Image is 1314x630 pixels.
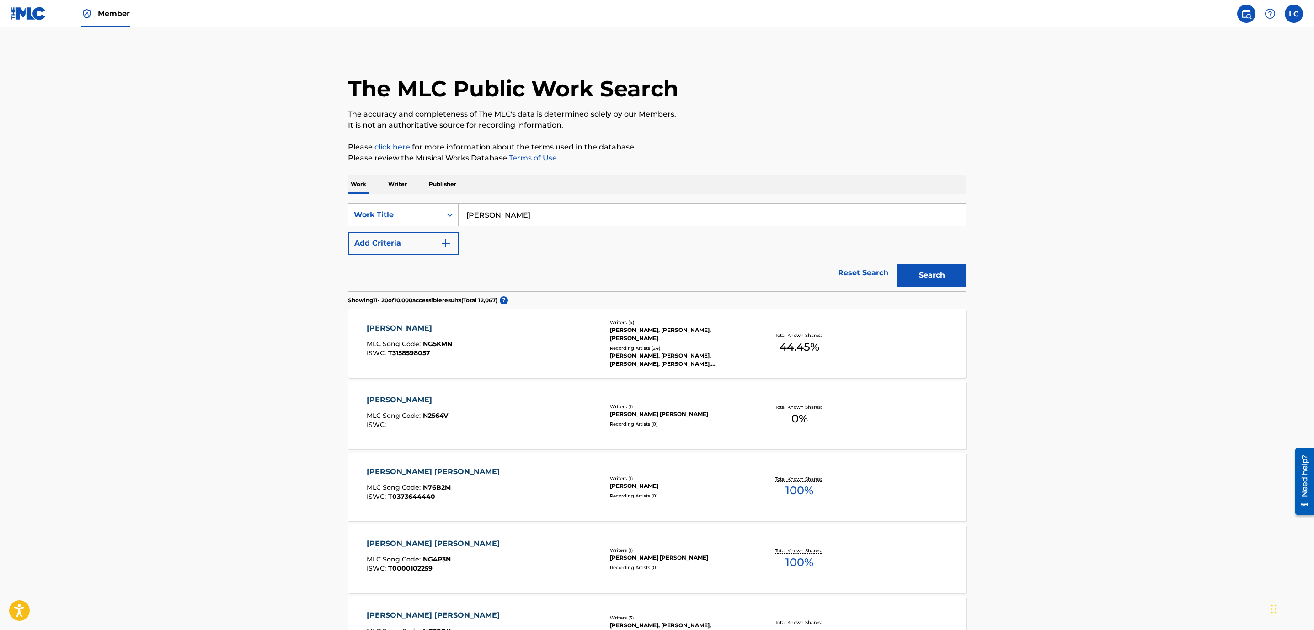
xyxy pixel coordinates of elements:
[81,8,92,19] img: Top Rightsholder
[348,109,966,120] p: The accuracy and completeness of The MLC's data is determined solely by our Members.
[785,482,813,499] span: 100 %
[367,564,388,572] span: ISWC :
[775,619,824,626] p: Total Known Shares:
[98,8,130,19] span: Member
[897,264,966,287] button: Search
[348,524,966,593] a: [PERSON_NAME] [PERSON_NAME]MLC Song Code:NG4P3NISWC:T0000102259Writers (1)[PERSON_NAME] [PERSON_N...
[1265,8,1276,19] img: help
[775,475,824,482] p: Total Known Shares:
[367,349,388,357] span: ISWC :
[610,319,748,326] div: Writers ( 4 )
[367,421,388,429] span: ISWC :
[775,547,824,554] p: Total Known Shares:
[426,175,459,194] p: Publisher
[423,411,448,420] span: N2564V
[610,482,748,490] div: [PERSON_NAME]
[367,466,504,477] div: [PERSON_NAME] [PERSON_NAME]
[440,238,451,249] img: 9d2ae6d4665cec9f34b9.svg
[354,209,436,220] div: Work Title
[1241,8,1252,19] img: search
[348,296,497,304] p: Showing 11 - 20 of 10,000 accessible results (Total 12,067 )
[610,547,748,554] div: Writers ( 1 )
[610,492,748,499] div: Recording Artists ( 0 )
[1285,5,1303,23] div: User Menu
[367,411,423,420] span: MLC Song Code :
[610,614,748,621] div: Writers ( 3 )
[367,340,423,348] span: MLC Song Code :
[1261,5,1279,23] div: Help
[367,610,504,621] div: [PERSON_NAME] [PERSON_NAME]
[610,410,748,418] div: [PERSON_NAME] [PERSON_NAME]
[610,326,748,342] div: [PERSON_NAME], [PERSON_NAME], [PERSON_NAME]
[374,143,410,151] a: click here
[348,75,678,102] h1: The MLC Public Work Search
[348,381,966,449] a: [PERSON_NAME]MLC Song Code:N2564VISWC:Writers (1)[PERSON_NAME] [PERSON_NAME]Recording Artists (0)...
[367,492,388,501] span: ISWC :
[791,411,808,427] span: 0 %
[348,453,966,521] a: [PERSON_NAME] [PERSON_NAME]MLC Song Code:N76B2MISWC:T0373644440Writers (1)[PERSON_NAME]Recording ...
[388,492,435,501] span: T0373644440
[1288,445,1314,518] iframe: Resource Center
[423,483,451,491] span: N76B2M
[833,263,893,283] a: Reset Search
[775,332,824,339] p: Total Known Shares:
[367,483,423,491] span: MLC Song Code :
[388,564,433,572] span: T0000102259
[500,296,508,304] span: ?
[610,403,748,410] div: Writers ( 1 )
[385,175,410,194] p: Writer
[367,538,504,549] div: [PERSON_NAME] [PERSON_NAME]
[11,7,46,20] img: MLC Logo
[348,203,966,291] form: Search Form
[348,175,369,194] p: Work
[367,555,423,563] span: MLC Song Code :
[348,232,459,255] button: Add Criteria
[423,340,452,348] span: NG5KMN
[367,323,452,334] div: [PERSON_NAME]
[610,564,748,571] div: Recording Artists ( 0 )
[348,309,966,378] a: [PERSON_NAME]MLC Song Code:NG5KMNISWC:T3158598057Writers (4)[PERSON_NAME], [PERSON_NAME], [PERSON...
[1268,586,1314,630] iframe: Chat Widget
[780,339,819,355] span: 44.45 %
[507,154,557,162] a: Terms of Use
[348,142,966,153] p: Please for more information about the terms used in the database.
[610,352,748,368] div: [PERSON_NAME], [PERSON_NAME], [PERSON_NAME], [PERSON_NAME], [PERSON_NAME]
[1237,5,1255,23] a: Public Search
[775,404,824,411] p: Total Known Shares:
[1271,595,1277,623] div: Drag
[610,345,748,352] div: Recording Artists ( 24 )
[423,555,451,563] span: NG4P3N
[367,395,448,406] div: [PERSON_NAME]
[610,554,748,562] div: [PERSON_NAME] [PERSON_NAME]
[610,421,748,427] div: Recording Artists ( 0 )
[348,120,966,131] p: It is not an authoritative source for recording information.
[388,349,430,357] span: T3158598057
[348,153,966,164] p: Please review the Musical Works Database
[785,554,813,571] span: 100 %
[610,475,748,482] div: Writers ( 1 )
